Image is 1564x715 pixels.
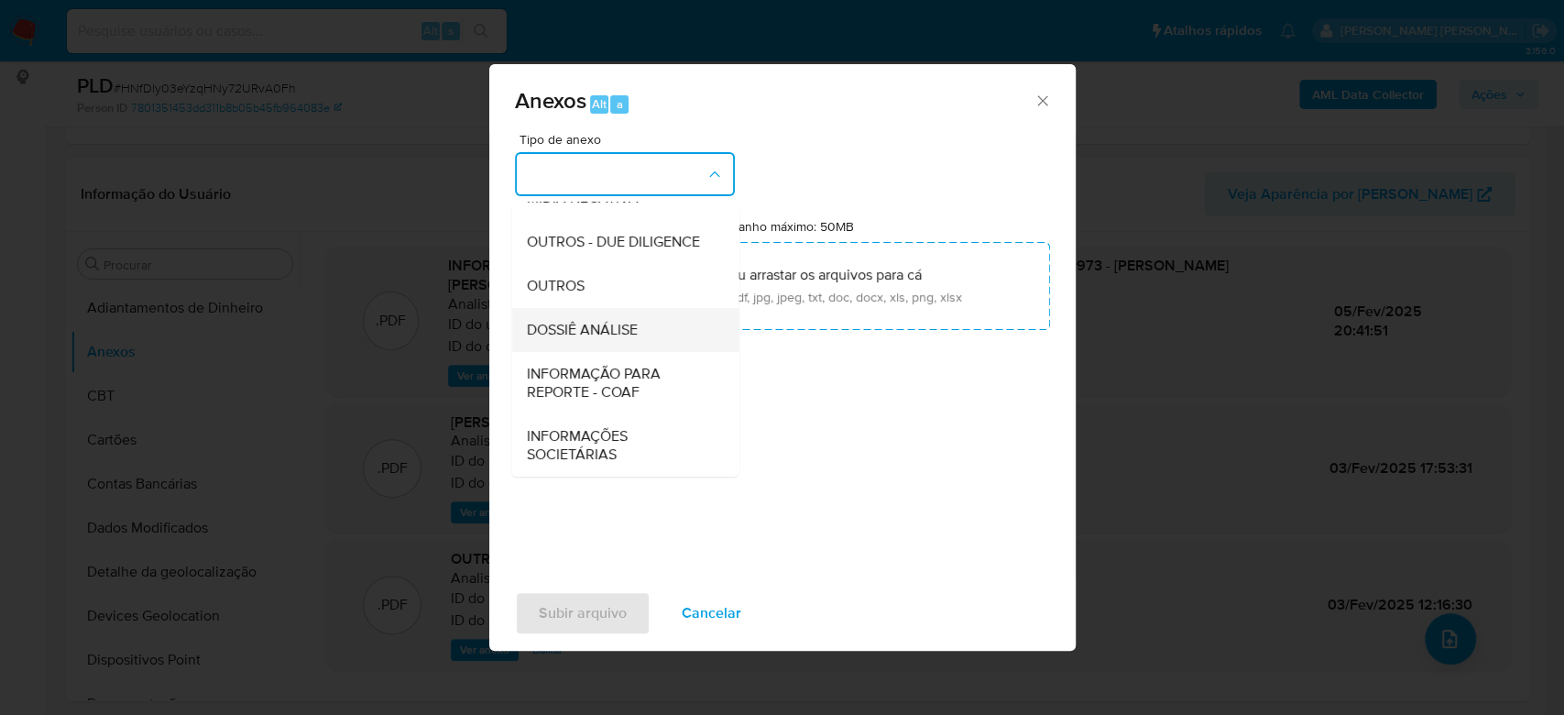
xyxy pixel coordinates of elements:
label: Tamanho máximo: 50MB [716,218,854,235]
span: Tipo de anexo [520,133,739,146]
button: Cancelar [658,591,765,635]
span: DOSSIÊ ANÁLISE [526,321,637,339]
span: INFORMAÇÕES SOCIETÁRIAS [526,427,713,464]
span: INFORMAÇÃO PARA REPORTE - COAF [526,365,713,401]
button: Fechar [1034,92,1050,108]
span: Anexos [515,84,586,116]
span: OUTROS - DUE DILIGENCE [526,233,699,251]
span: MIDIA NEGATIVA [526,189,638,207]
span: Cancelar [682,593,741,633]
span: Alt [592,95,607,113]
span: a [617,95,623,113]
span: OUTROS [526,277,584,295]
